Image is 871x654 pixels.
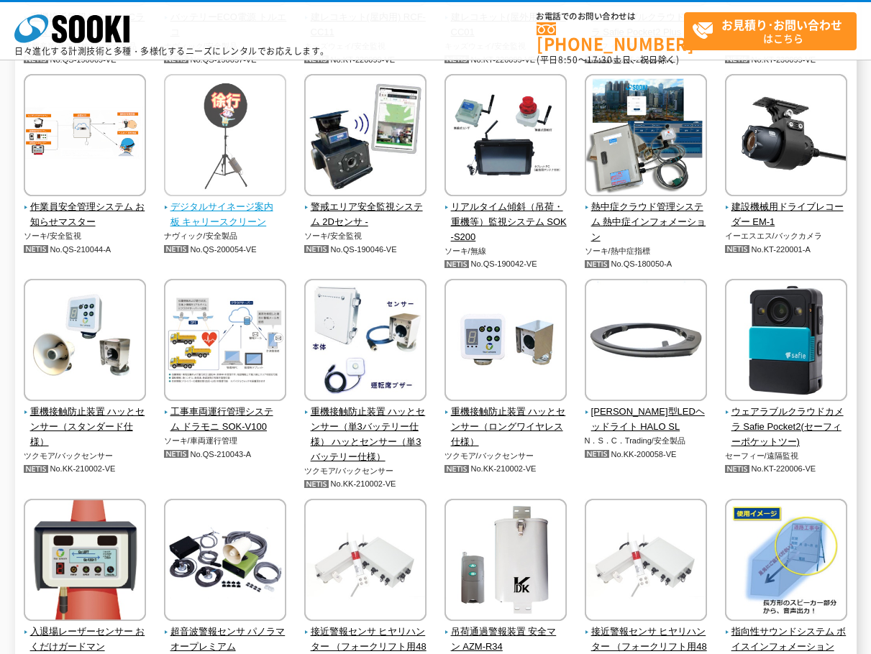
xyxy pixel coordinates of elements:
[24,242,147,257] p: No.QS-210044-A
[585,435,708,447] p: N．S．C．Trading/安全製品
[444,257,567,272] p: No.QS-190042-VE
[304,499,427,625] img: 接近警報センサ ヒヤリハンター （フォークリフト用48V仕様）6段階切替
[14,47,329,55] p: 日々進化する計測技術と多種・多様化するニーズにレンタルでお応えします。
[585,200,708,244] span: 熱中症クラウド管理システム 熱中症インフォメーション
[24,392,147,450] a: 重機接触防止装置 ハッとセンサー（スタンダード仕様）
[725,187,848,230] a: 建設機械用ドライブレコーダー EM-1
[585,257,708,272] p: No.QS-180050-A
[444,461,567,476] p: No.KK-210002-VE
[24,74,146,200] img: 作業員安全管理システム お知らせマスター
[585,447,708,462] p: No.KK-200058-VE
[164,230,287,242] p: ナヴィック/安全製品
[164,392,287,435] a: 工事車両運行管理システム ドラモニ SOK-V100
[725,450,848,462] p: セーフィー/遠隔監視
[444,279,567,405] img: 重機接触防止装置 ハッとセンサー（ロングワイヤレス仕様）
[585,392,708,435] a: [PERSON_NAME]型LEDヘッドライト HALO SL
[587,53,613,66] span: 17:30
[537,12,684,21] span: お電話でのお問い合わせは
[537,53,679,66] span: (平日 ～ 土日、祝日除く)
[444,245,567,257] p: ソーキ/無線
[444,187,567,245] a: リアルタイム傾斜（吊荷・重機等）監視システム SOK-S200
[304,465,427,477] p: ツクモア/バックセンサー
[164,74,286,200] img: デジタルサイネージ案内板 キャリースクリーン
[725,200,848,230] span: 建設機械用ドライブレコーダー EM-1
[24,405,147,449] span: 重機接触防止装置 ハッとセンサー（スタンダード仕様）
[684,12,857,50] a: お見積り･お問い合わせはこちら
[164,447,287,462] p: No.QS-210043-A
[558,53,578,66] span: 8:50
[721,16,842,33] strong: お見積り･お問い合わせ
[585,499,707,625] img: 接近警報センサ ヒヤリハンター （フォークリフト用48V仕様）3段階切替
[24,279,146,405] img: 重機接触防止装置 ハッとセンサー（スタンダード仕様）
[304,392,427,465] a: 重機接触防止装置 ハッとセンサー（単3バッテリー仕様） ハッとセンサー（単3バッテリー仕様）
[304,200,427,230] span: 警戒エリア安全監視システム 2Dセンサ -
[725,242,848,257] p: No.KT-220001-A
[24,200,147,230] span: 作業員安全管理システム お知らせマスター
[725,230,848,242] p: イーエスエス/バックカメラ
[24,461,147,476] p: No.KK-210002-VE
[444,200,567,244] span: リアルタイム傾斜（吊荷・重機等）監視システム SOK-S200
[444,499,567,625] img: 吊荷通過警報装置 安全マン AZM-R34
[444,450,567,462] p: ツクモア/バックセンサー
[304,279,427,405] img: 重機接触防止装置 ハッとセンサー（単3バッテリー仕様） ハッとセンサー（単3バッテリー仕様）
[725,405,848,449] span: ウェアラブルクラウドカメラ Safie Pocket2(セーフィーポケットツー)
[164,279,286,405] img: 工事車両運行管理システム ドラモニ SOK-V100
[725,279,847,405] img: ウェアラブルクラウドカメラ Safie Pocket2(セーフィーポケットツー)
[585,74,707,200] img: 熱中症クラウド管理システム 熱中症インフォメーション
[164,435,287,447] p: ソーキ/車両運行管理
[304,230,427,242] p: ソーキ/安全監視
[725,392,848,450] a: ウェアラブルクラウドカメラ Safie Pocket2(セーフィーポケットツー)
[725,74,847,200] img: 建設機械用ドライブレコーダー EM-1
[304,476,427,492] p: No.KK-210002-VE
[24,230,147,242] p: ソーキ/安全監視
[585,279,707,405] img: 全周型LEDヘッドライト HALO SL
[304,74,427,200] img: 警戒エリア安全監視システム 2Dセンサ -
[24,499,146,625] img: 入退場レーザーセンサー おくだけガードマン
[585,405,708,435] span: [PERSON_NAME]型LEDヘッドライト HALO SL
[692,13,856,49] span: はこちら
[164,187,287,230] a: デジタルサイネージ案内板 キャリースクリーン
[444,405,567,449] span: 重機接触防止装置 ハッとセンサー（ロングワイヤレス仕様）
[444,392,567,450] a: 重機接触防止装置 ハッとセンサー（ロングワイヤレス仕様）
[164,200,287,230] span: デジタルサイネージ案内板 キャリースクリーン
[304,187,427,230] a: 警戒エリア安全監視システム 2Dセンサ -
[304,242,427,257] p: No.QS-190046-VE
[585,245,708,257] p: ソーキ/熱中症指標
[585,187,708,245] a: 熱中症クラウド管理システム 熱中症インフォメーション
[24,187,147,230] a: 作業員安全管理システム お知らせマスター
[164,499,286,625] img: 超音波警報センサ パノラマオープレミアム
[444,74,567,200] img: リアルタイム傾斜（吊荷・重機等）監視システム SOK-S200
[164,405,287,435] span: 工事車両運行管理システム ドラモニ SOK-V100
[24,450,147,462] p: ツクモア/バックセンサー
[537,22,684,52] a: [PHONE_NUMBER]
[725,461,848,476] p: No.KT-220006-VE
[164,242,287,257] p: No.QS-200054-VE
[725,499,847,625] img: 指向性サウンドシステム ボイスインフォメーション
[304,405,427,464] span: 重機接触防止装置 ハッとセンサー（単3バッテリー仕様） ハッとセンサー（単3バッテリー仕様）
